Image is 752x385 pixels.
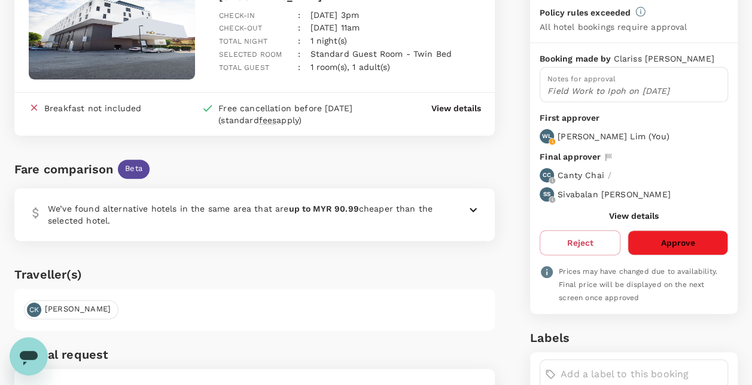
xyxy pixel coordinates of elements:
[310,61,389,73] p: 1 room(s), 1 adult(s)
[259,115,277,125] span: fees
[310,35,347,47] p: 1 night(s)
[431,102,480,114] button: View details
[543,171,551,179] p: CC
[540,230,620,255] button: Reject
[14,265,495,284] h6: Traveller(s)
[27,302,41,317] div: CK
[608,169,611,181] p: /
[543,190,550,198] p: SS
[118,163,150,175] span: Beta
[219,50,282,59] span: Selected room
[559,267,717,302] span: Prices may have changed due to availability. Final price will be displayed on the next screen onc...
[288,204,358,213] b: up to MYR 90.99
[48,203,438,227] p: We’ve found alternative hotels in the same area that are cheaper than the selected hotel.
[540,21,687,33] p: All hotel bookings require approval
[540,7,631,19] p: Policy rules exceeded
[540,112,728,124] p: First approver
[219,24,262,32] span: Check-out
[540,151,601,163] p: Final approver
[542,132,552,140] p: WL
[219,63,269,72] span: Total guest
[310,48,452,60] p: Standard Guest Room - Twin Bed
[14,160,113,179] div: Fare comparison
[628,230,728,255] button: Approve
[218,102,384,126] div: Free cancellation before [DATE] (standard apply)
[288,38,300,61] div: :
[219,37,267,45] span: Total night
[547,75,616,83] span: Notes for approval
[613,53,714,65] p: Clariss [PERSON_NAME]
[609,211,659,221] button: View details
[530,328,738,347] h6: Labels
[288,12,300,35] div: :
[558,188,670,200] p: Sivabalan [PERSON_NAME]
[44,102,141,114] div: Breakfast not included
[310,22,360,33] p: [DATE] 11am
[288,25,300,48] div: :
[561,365,723,384] input: Add a label to this booking
[38,304,118,315] span: [PERSON_NAME]
[14,345,495,364] h6: Special request
[10,337,48,375] iframe: Button to launch messaging window
[540,53,613,65] p: Booking made by
[558,169,604,181] p: Canty Chai
[547,85,720,97] p: Field Work to Ipoh on [DATE]
[310,9,359,21] p: [DATE] 3pm
[288,51,300,74] div: :
[219,11,255,20] span: Check-in
[558,130,669,142] p: [PERSON_NAME] Lim ( You )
